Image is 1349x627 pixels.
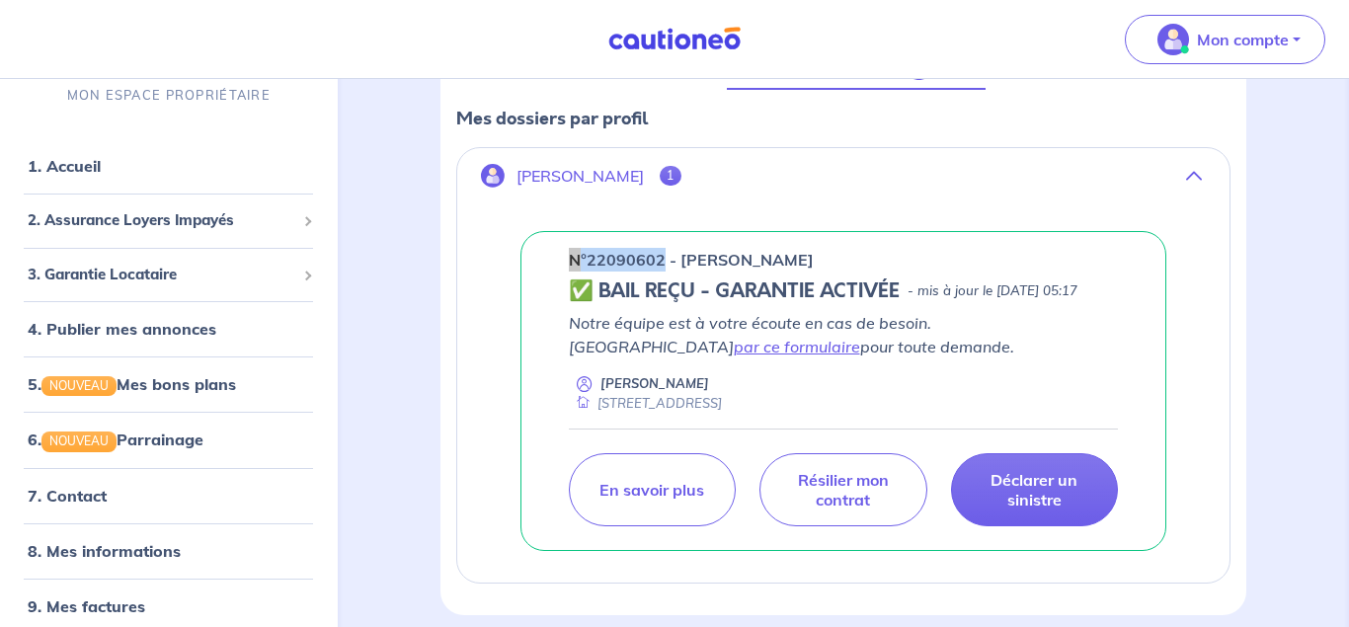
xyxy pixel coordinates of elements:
[457,152,1230,199] button: [PERSON_NAME]1
[28,320,216,340] a: 4. Publier mes annonces
[28,431,203,450] a: 6.NOUVEAUParrainage
[28,210,295,233] span: 2. Assurance Loyers Impayés
[976,470,1093,509] p: Déclarer un sinistre
[569,394,722,413] div: [STREET_ADDRESS]
[951,453,1118,526] a: Déclarer un sinistre
[8,531,330,571] div: 8. Mes informations
[481,164,505,188] img: illu_account.svg
[8,310,330,350] div: 4. Publier mes annonces
[28,264,295,286] span: 3. Garantie Locataire
[1157,24,1189,55] img: illu_account_valid_menu.svg
[8,476,330,515] div: 7. Contact
[660,166,682,186] span: 1
[28,157,101,177] a: 1. Accueil
[569,248,814,272] p: n°22090602 - [PERSON_NAME]
[67,87,271,106] p: MON ESPACE PROPRIÉTAIRE
[8,587,330,626] div: 9. Mes factures
[569,279,900,303] h5: ✅ BAIL REÇU - GARANTIE ACTIVÉE
[569,311,1119,358] p: Notre équipe est à votre écoute en cas de besoin. [GEOGRAPHIC_DATA] pour toute demande.
[600,374,709,393] p: [PERSON_NAME]
[28,375,236,395] a: 5.NOUVEAUMes bons plans
[569,279,1119,303] div: state: CONTRACT-VALIDATED, Context: ,MAYBE-CERTIFICATE,,LESSOR-DOCUMENTS,IS-ODEALIM
[1125,15,1325,64] button: illu_account_valid_menu.svgMon compte
[8,421,330,460] div: 6.NOUVEAUParrainage
[8,365,330,405] div: 5.NOUVEAUMes bons plans
[599,480,704,500] p: En savoir plus
[569,453,736,526] a: En savoir plus
[8,256,330,294] div: 3. Garantie Locataire
[784,470,902,509] p: Résilier mon contrat
[1197,28,1289,51] p: Mon compte
[456,106,1231,131] p: Mes dossiers par profil
[8,202,330,241] div: 2. Assurance Loyers Impayés
[516,167,644,186] p: [PERSON_NAME]
[734,337,860,356] a: par ce formulaire
[8,147,330,187] div: 1. Accueil
[908,281,1077,301] p: - mis à jour le [DATE] 05:17
[759,453,926,526] a: Résilier mon contrat
[600,27,749,51] img: Cautioneo
[28,486,107,506] a: 7. Contact
[28,541,181,561] a: 8. Mes informations
[28,596,145,616] a: 9. Mes factures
